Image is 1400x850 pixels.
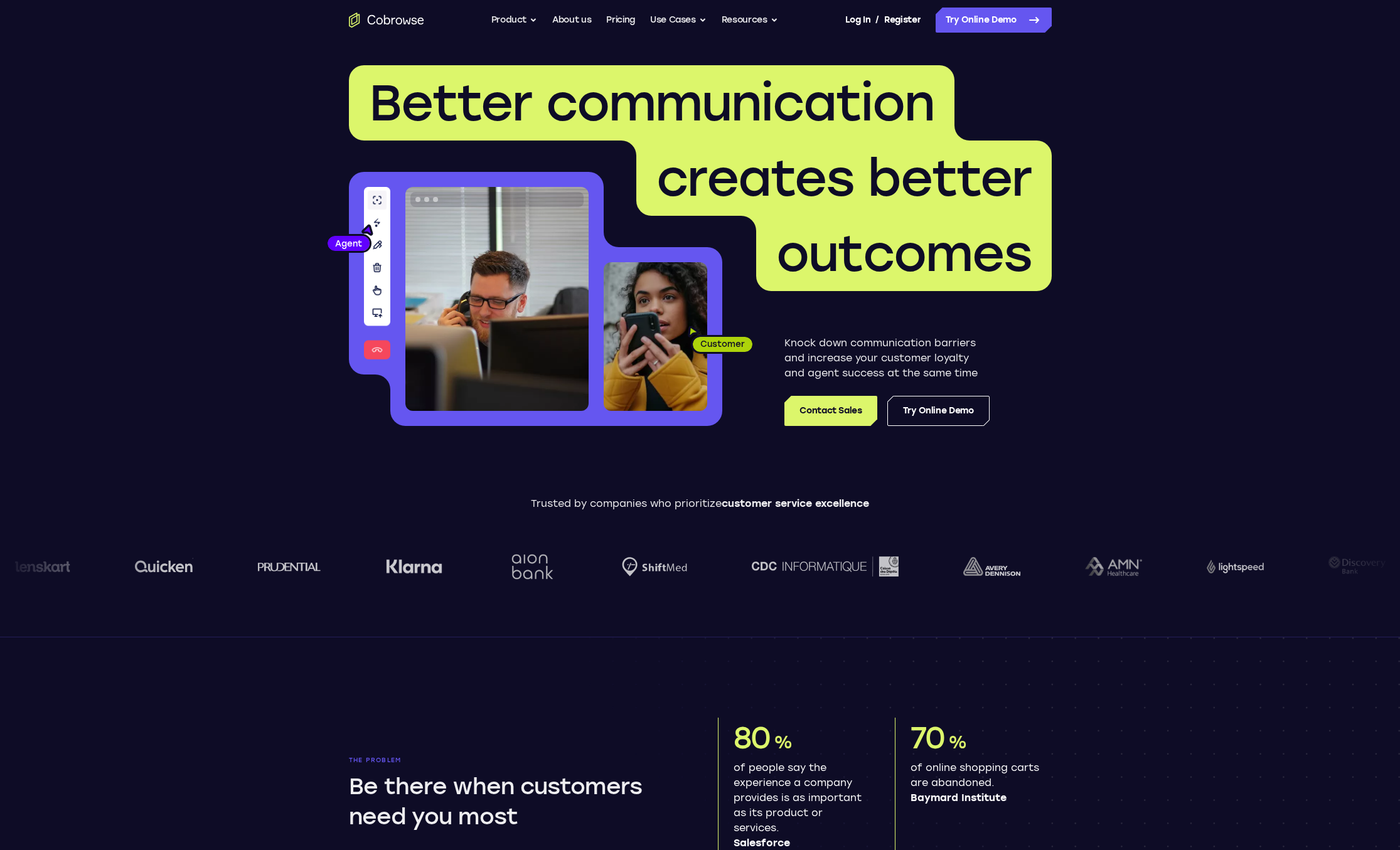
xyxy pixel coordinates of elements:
[604,262,707,411] img: A customer holding their phone
[911,720,946,756] span: 70
[1207,560,1264,573] img: Lightspeed
[963,557,1020,576] img: avery-dennison
[349,757,683,764] p: The problem
[258,561,321,571] img: prudential
[369,73,934,133] span: Better communication
[650,8,707,33] button: Use Cases
[734,720,771,756] span: 80
[656,148,1032,208] span: creates better
[349,772,678,832] h2: Be there when customers need you most
[875,13,879,28] span: /
[386,559,442,574] img: Klarna
[622,557,687,576] img: Shiftmed
[948,731,966,753] span: %
[507,541,558,592] img: Aion Bank
[405,187,589,411] img: A customer support agent talking on the phone
[784,336,990,381] p: Knock down communication barriers and increase your customer loyalty and agent success at the sam...
[1085,557,1142,576] img: AMN Healthcare
[774,731,792,753] span: %
[552,8,591,33] a: About us
[784,396,877,426] a: Contact Sales
[776,223,1032,284] span: outcomes
[722,8,778,33] button: Resources
[887,396,990,426] a: Try Online Demo
[722,497,869,509] span: customer service excellence
[349,13,424,28] a: Go to the home page
[911,790,1042,805] span: Baymard Institute
[936,8,1052,33] a: Try Online Demo
[491,8,538,33] button: Product
[752,556,899,576] img: CDC Informatique
[845,8,870,33] a: Log In
[606,8,635,33] a: Pricing
[911,760,1042,805] p: of online shopping carts are abandoned.
[884,8,921,33] a: Register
